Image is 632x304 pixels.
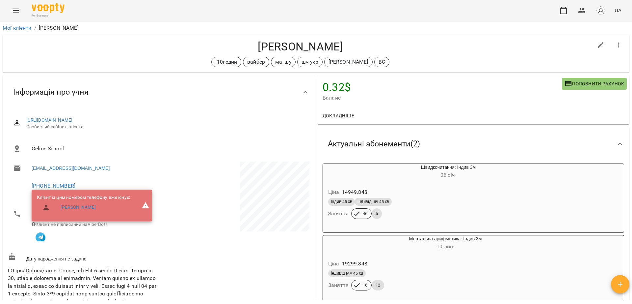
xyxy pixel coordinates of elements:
[374,57,389,67] div: ВС
[328,139,420,149] span: Актуальні абонементи ( 2 )
[8,40,593,53] h4: [PERSON_NAME]
[342,188,367,196] p: 14949.84 $
[372,211,382,217] span: 5
[615,7,621,14] span: UA
[34,24,36,32] li: /
[323,235,355,251] div: Ментальна арифметика: Індив 3м
[355,164,542,180] div: Швидкочитання: Індив 3м
[247,58,265,66] p: вайбер
[324,57,373,67] div: [PERSON_NAME]
[328,281,349,290] h6: Заняття
[323,164,542,227] button: Швидкочитання: Індив 3м05 січ- Ціна14949.84$Індив 45 хвіндивід шч 45 хвЗаняття465
[32,222,107,227] span: Клієнт не підписаний на ViberBot!
[37,194,130,216] ul: Клієнт із цим номером телефону вже існує:
[32,183,75,189] a: [PHONE_NUMBER]
[328,209,349,218] h6: Заняття
[328,270,366,276] span: індивід МА 45 хв
[3,24,629,32] nav: breadcrumb
[612,4,624,16] button: UA
[565,80,624,88] span: Поповнити рахунок
[355,235,536,251] div: Ментальна арифметика: Індив 3м
[297,57,323,67] div: шч укр
[3,75,315,109] div: Інформація про учня
[7,251,159,263] div: Дату народження не задано
[216,58,237,66] p: -10годин
[323,80,562,94] h4: 0.32 $
[328,199,355,205] span: Індив 45 хв
[32,228,49,245] button: Клієнт підписаний на VooptyBot
[329,58,368,66] p: [PERSON_NAME]
[323,94,562,102] span: Баланс
[320,110,357,122] button: Докладніше
[26,117,73,123] a: [URL][DOMAIN_NAME]
[271,57,296,67] div: ма_шу
[8,3,24,18] button: Menu
[13,87,89,97] span: Інформація про учня
[36,232,45,242] img: Telegram
[32,145,304,153] span: Gelios School
[32,165,110,171] a: [EMAIL_ADDRESS][DOMAIN_NAME]
[302,58,318,66] p: шч укр
[275,58,291,66] p: ма_шу
[61,204,96,211] a: [PERSON_NAME]
[440,172,456,178] span: 05 січ -
[243,57,269,67] div: вайбер
[372,282,384,288] span: 12
[32,14,65,18] span: For Business
[359,282,371,288] span: 16
[39,24,79,32] p: [PERSON_NAME]
[328,259,339,268] h6: Ціна
[436,243,454,250] span: 10 лип -
[323,235,536,298] button: Ментальна арифметика: Індив 3м10 лип- Ціна19299.84$індивід МА 45 хвЗаняття1612
[359,211,371,217] span: 46
[211,57,241,67] div: -10годин
[328,188,339,197] h6: Ціна
[26,124,304,130] span: Особистий кабінет клієнта
[379,58,385,66] p: ВС
[355,199,392,205] span: індивід шч 45 хв
[3,25,32,31] a: Мої клієнти
[342,260,367,268] p: 19299.84 $
[32,3,65,13] img: Voopty Logo
[317,127,629,161] div: Актуальні абонементи(2)
[562,78,627,90] button: Поповнити рахунок
[323,164,355,180] div: Швидкочитання: Індив 3м
[596,6,605,15] img: avatar_s.png
[323,112,354,120] span: Докладніше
